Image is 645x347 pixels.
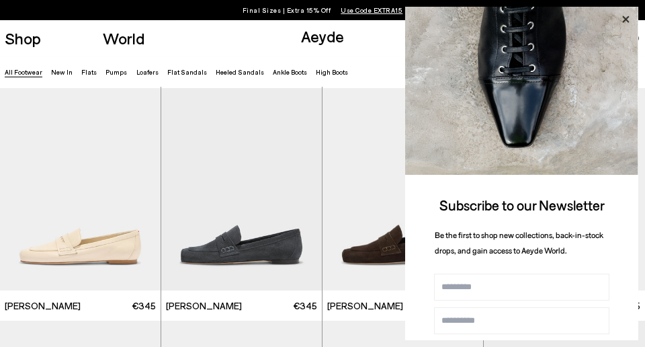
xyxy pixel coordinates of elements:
a: Flat Sandals [167,68,207,76]
img: Lana Suede Loafers [322,88,483,291]
a: World [103,30,144,46]
a: [PERSON_NAME] €345 [322,291,483,321]
a: High Boots [316,68,348,76]
span: €345 [132,299,156,313]
p: Final Sizes | Extra 15% Off [243,3,403,17]
span: Navigate to /collections/ss25-final-sizes [341,6,402,14]
a: Heeled Sandals [216,68,264,76]
span: [PERSON_NAME] [327,299,403,313]
a: Shop [5,30,41,46]
a: Flats [81,68,97,76]
a: Aeyde [301,26,344,46]
a: New In [51,68,73,76]
span: €345 [293,299,317,313]
span: [PERSON_NAME] [5,299,81,313]
img: ca3f721fb6ff708a270709c41d776025.jpg [405,7,638,175]
span: Subscribe to our Newsletter [439,196,605,213]
span: Be the first to shop new collections, back-in-stock drops, and gain access to Aeyde World. [435,230,603,255]
img: Lana Suede Loafers [161,88,322,291]
a: Next slide Previous slide [322,88,483,291]
a: [PERSON_NAME] €345 [161,291,322,321]
div: 1 / 6 [322,88,483,291]
a: Loafers [136,68,159,76]
a: Pumps [105,68,127,76]
a: Ankle Boots [273,68,307,76]
span: [PERSON_NAME] [166,299,242,313]
a: All Footwear [5,68,42,76]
